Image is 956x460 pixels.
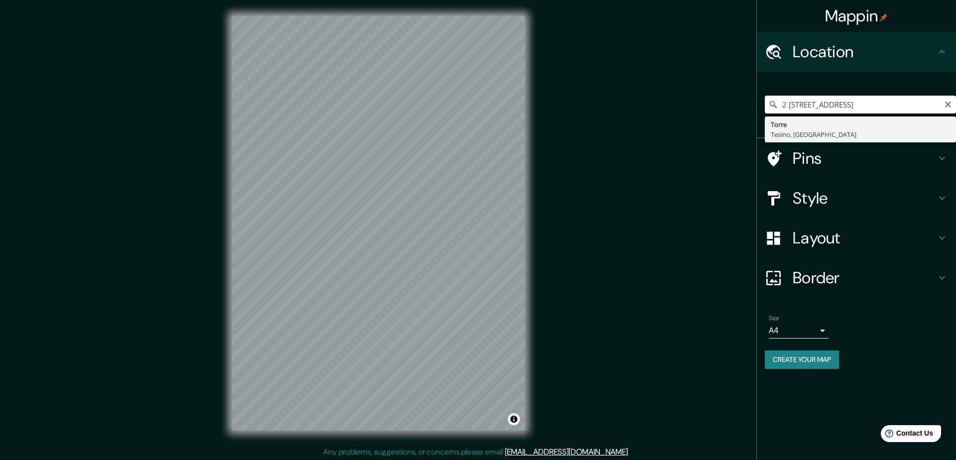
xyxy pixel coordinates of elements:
[757,258,956,298] div: Border
[765,96,956,114] input: Pick your city or area
[505,447,628,457] a: [EMAIL_ADDRESS][DOMAIN_NAME]
[793,148,936,168] h4: Pins
[629,446,631,458] div: .
[757,218,956,258] div: Layout
[771,129,950,139] div: Tesino, [GEOGRAPHIC_DATA]
[880,13,888,21] img: pin-icon.png
[769,314,779,323] label: Size
[765,350,839,369] button: Create your map
[757,178,956,218] div: Style
[793,42,936,62] h4: Location
[769,323,829,339] div: A4
[793,188,936,208] h4: Style
[232,16,525,430] canvas: Map
[825,6,888,26] h4: Mappin
[508,413,520,425] button: Toggle attribution
[771,119,950,129] div: Torre
[757,138,956,178] div: Pins
[757,32,956,72] div: Location
[631,446,633,458] div: .
[323,446,629,458] p: Any problems, suggestions, or concerns please email .
[793,268,936,288] h4: Border
[944,99,952,109] button: Clear
[867,421,945,449] iframe: Help widget launcher
[793,228,936,248] h4: Layout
